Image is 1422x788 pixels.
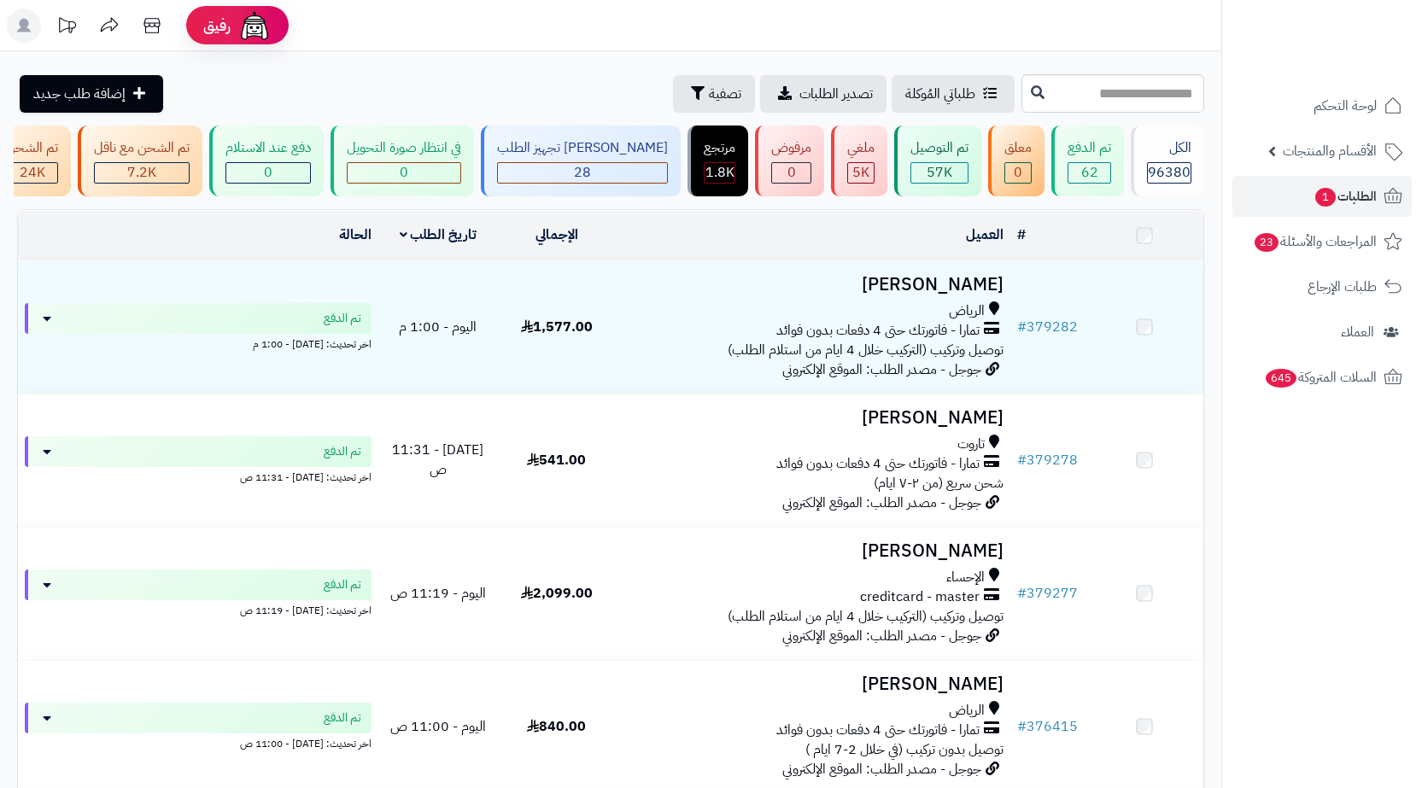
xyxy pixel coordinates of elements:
[1005,163,1031,183] div: 0
[1017,317,1027,337] span: #
[728,606,1004,627] span: توصيل وتركيب (التركيب خلال 4 ايام من استلام الطلب)
[709,84,741,104] span: تصفية
[752,125,828,196] a: مرفوض 0
[477,125,684,196] a: [PERSON_NAME] تجهيز الطلب 28
[1068,138,1111,158] div: تم الدفع
[799,84,873,104] span: تصدير الطلبات
[25,467,372,485] div: اخر تحديث: [DATE] - 11:31 ص
[74,125,206,196] a: تم الشحن مع ناقل 7.2K
[347,138,461,158] div: في انتظار صورة التحويل
[1148,162,1191,183] span: 96380
[623,541,1004,561] h3: [PERSON_NAME]
[1068,163,1110,183] div: 62
[25,600,372,618] div: اخر تحديث: [DATE] - 11:19 ص
[521,583,593,604] span: 2,099.00
[1004,138,1032,158] div: معلق
[1017,583,1027,604] span: #
[6,138,58,158] div: تم الشحن
[1266,369,1296,388] span: 645
[95,163,189,183] div: 7222
[704,138,735,158] div: مرتجع
[339,225,372,245] a: الحالة
[705,163,734,183] div: 1840
[782,759,981,779] span: جوجل - مصدر الطلب: الموقع الإلكتروني
[623,275,1004,295] h3: [PERSON_NAME]
[1253,230,1377,254] span: المراجعات والأسئلة
[957,435,985,454] span: تاروت
[771,138,811,158] div: مرفوض
[45,9,88,47] a: تحديثات المنصة
[1048,125,1127,196] a: تم الدفع 62
[623,408,1004,428] h3: [PERSON_NAME]
[949,301,985,321] span: الرياض
[1017,225,1026,245] a: #
[828,125,891,196] a: ملغي 5K
[776,321,980,341] span: تمارا - فاتورتك حتى 4 دفعات بدون فوائد
[892,75,1015,113] a: طلباتي المُوكلة
[860,587,980,607] span: creditcard - master
[264,162,272,183] span: 0
[1232,357,1412,398] a: السلات المتروكة645
[782,359,981,380] span: جوجل - مصدر الطلب: الموقع الإلكتروني
[1232,85,1412,126] a: لوحة التحكم
[497,138,668,158] div: [PERSON_NAME] تجهيز الطلب
[805,739,1004,760] span: توصيل بدون تركيب (في خلال 2-7 ايام )
[1264,365,1377,389] span: السلات المتروكة
[324,443,361,460] span: تم الدفع
[226,163,310,183] div: 0
[94,138,190,158] div: تم الشحن مع ناقل
[535,225,578,245] a: الإجمالي
[521,317,593,337] span: 1,577.00
[1232,221,1412,262] a: المراجعات والأسئلة23
[203,15,231,36] span: رفيق
[673,75,755,113] button: تصفية
[847,138,875,158] div: ملغي
[772,163,810,183] div: 0
[782,626,981,646] span: جوجل - مصدر الطلب: الموقع الإلكتروني
[1014,162,1022,183] span: 0
[1081,162,1098,183] span: 62
[327,125,477,196] a: في انتظار صورة التحويل 0
[1341,320,1374,344] span: العملاء
[7,163,57,183] div: 24017
[1232,266,1412,307] a: طلبات الإرجاع
[1308,275,1377,299] span: طلبات الإرجاع
[206,125,327,196] a: دفع عند الاستلام 0
[25,733,372,751] div: اخر تحديث: [DATE] - 11:00 ص
[949,701,985,721] span: الرياض
[1255,233,1279,252] span: 23
[1283,139,1377,163] span: الأقسام والمنتجات
[390,583,486,604] span: اليوم - 11:19 ص
[498,163,667,183] div: 28
[324,709,361,727] span: تم الدفع
[127,162,156,183] span: 7.2K
[1147,138,1191,158] div: الكل
[348,163,460,183] div: 0
[776,721,980,740] span: تمارا - فاتورتك حتى 4 دفعات بدون فوائد
[623,674,1004,694] h3: [PERSON_NAME]
[776,454,980,474] span: تمارا - فاتورتك حتى 4 دفعات بدون فوائد
[1017,450,1027,470] span: #
[1017,450,1078,470] a: #379278
[1017,317,1078,337] a: #379282
[225,138,311,158] div: دفع عند الاستلام
[782,493,981,513] span: جوجل - مصدر الطلب: الموقع الإلكتروني
[400,162,408,183] span: 0
[1017,583,1078,604] a: #379277
[399,317,477,337] span: اليوم - 1:00 م
[985,125,1048,196] a: معلق 0
[1315,188,1336,207] span: 1
[324,576,361,593] span: تم الدفع
[527,716,586,737] span: 840.00
[927,162,952,183] span: 57K
[392,440,483,480] span: [DATE] - 11:31 ص
[787,162,796,183] span: 0
[891,125,985,196] a: تم التوصيل 57K
[874,473,1004,493] span: شحن سريع (من ٢-٧ ايام)
[20,162,45,183] span: 24K
[946,568,985,587] span: الإحساء
[1314,184,1377,208] span: الطلبات
[760,75,887,113] a: تصدير الطلبات
[25,334,372,352] div: اخر تحديث: [DATE] - 1:00 م
[400,225,477,245] a: تاريخ الطلب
